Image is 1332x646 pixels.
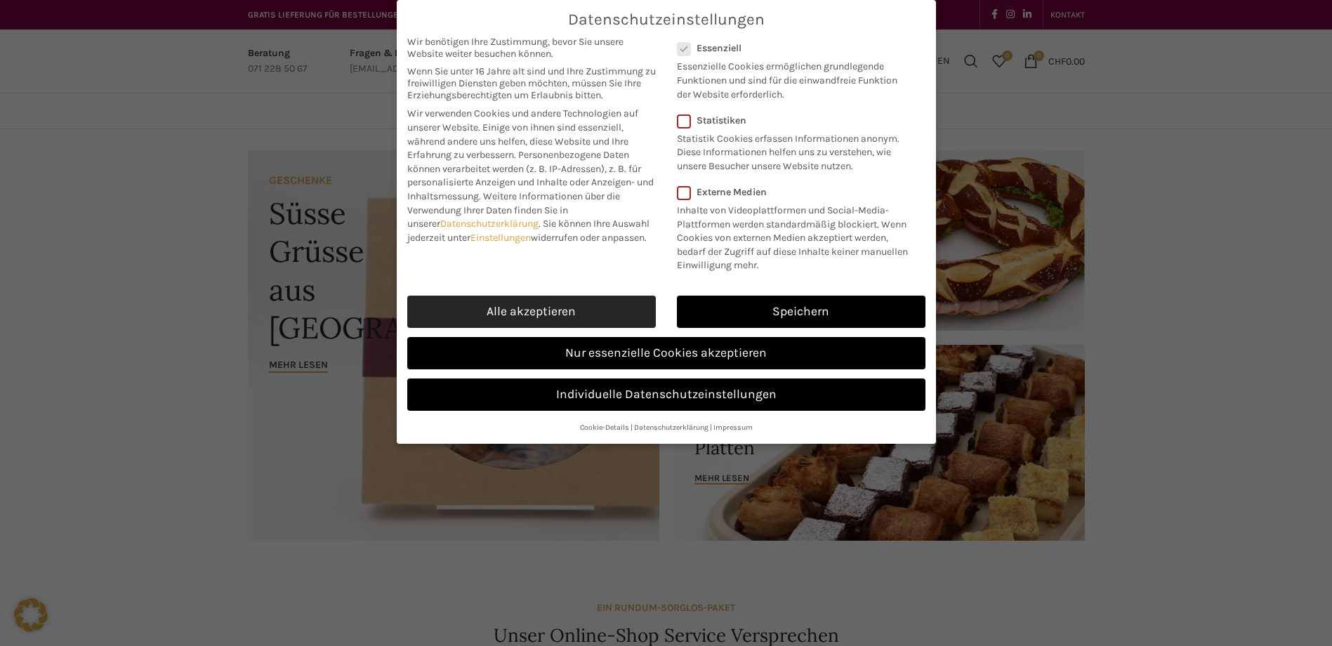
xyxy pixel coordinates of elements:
span: Weitere Informationen über die Verwendung Ihrer Daten finden Sie in unserer . [407,190,620,230]
span: Personenbezogene Daten können verarbeitet werden (z. B. IP-Adressen), z. B. für personalisierte A... [407,149,654,202]
span: Sie können Ihre Auswahl jederzeit unter widerrufen oder anpassen. [407,218,649,244]
a: Alle akzeptieren [407,296,656,328]
p: Inhalte von Videoplattformen und Social-Media-Plattformen werden standardmäßig blockiert. Wenn Co... [677,198,916,272]
a: Datenschutzerklärung [440,218,539,230]
label: Externe Medien [677,186,916,198]
a: Nur essenzielle Cookies akzeptieren [407,337,925,369]
p: Statistik Cookies erfassen Informationen anonym. Diese Informationen helfen uns zu verstehen, wie... [677,126,907,173]
a: Individuelle Datenschutzeinstellungen [407,378,925,411]
a: Speichern [677,296,925,328]
a: Datenschutzerklärung [634,423,708,432]
span: Wir verwenden Cookies und andere Technologien auf unserer Website. Einige von ihnen sind essenzie... [407,107,638,161]
span: Wir benötigen Ihre Zustimmung, bevor Sie unsere Website weiter besuchen können. [407,36,656,60]
a: Impressum [713,423,753,432]
label: Statistiken [677,114,907,126]
a: Cookie-Details [580,423,629,432]
span: Datenschutzeinstellungen [568,11,765,29]
a: Einstellungen [470,232,531,244]
span: Wenn Sie unter 16 Jahre alt sind und Ihre Zustimmung zu freiwilligen Diensten geben möchten, müss... [407,65,656,101]
p: Essenzielle Cookies ermöglichen grundlegende Funktionen und sind für die einwandfreie Funktion de... [677,54,907,101]
label: Essenziell [677,42,907,54]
